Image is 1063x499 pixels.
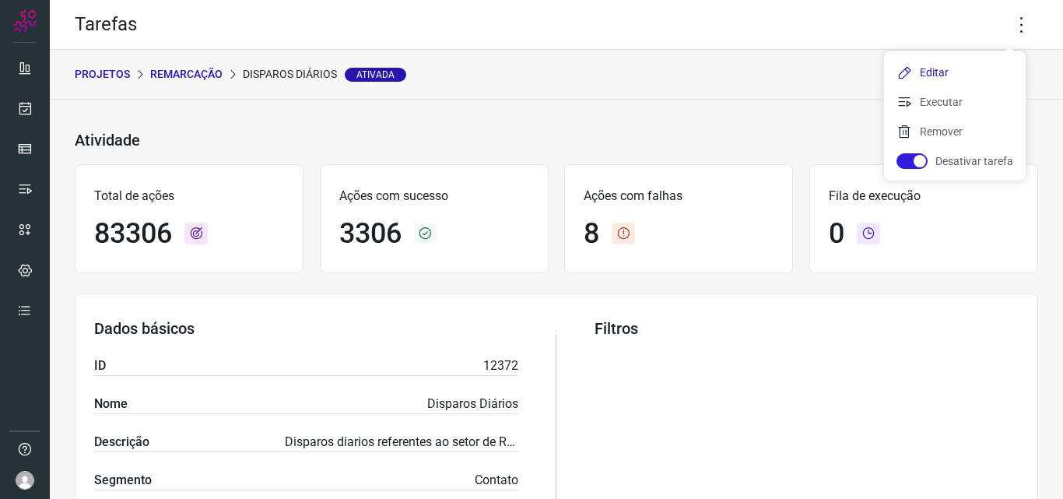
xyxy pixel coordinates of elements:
[243,66,406,83] p: Disparos Diários
[94,357,106,375] label: ID
[475,471,518,490] p: Contato
[94,217,172,251] h1: 83306
[339,187,529,206] p: Ações com sucesso
[94,471,152,490] label: Segmento
[483,357,518,375] p: 12372
[584,187,774,206] p: Ações com falhas
[13,9,37,33] img: Logo
[345,68,406,82] span: Ativada
[584,217,599,251] h1: 8
[884,149,1026,174] li: Desativar tarefa
[595,319,1019,338] h3: Filtros
[94,319,518,338] h3: Dados básicos
[285,433,518,452] p: Disparos diarios referentes ao setor de Remacação
[884,90,1026,114] li: Executar
[829,187,1019,206] p: Fila de execução
[75,13,137,36] h2: Tarefas
[339,217,402,251] h1: 3306
[75,131,140,149] h3: Atividade
[427,395,518,413] p: Disparos Diários
[150,66,223,83] p: Remarcação
[94,433,149,452] label: Descrição
[94,395,128,413] label: Nome
[884,119,1026,144] li: Remover
[829,217,844,251] h1: 0
[16,471,34,490] img: avatar-user-boy.jpg
[884,60,1026,85] li: Editar
[94,187,284,206] p: Total de ações
[75,66,130,83] p: PROJETOS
